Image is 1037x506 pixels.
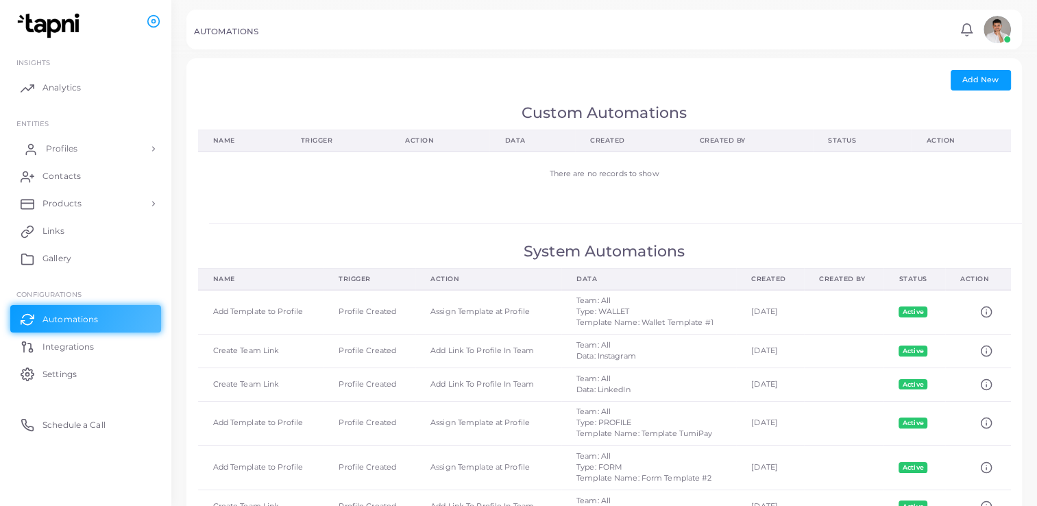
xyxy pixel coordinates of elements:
[819,274,868,284] div: Created By
[962,75,999,84] span: Add New
[12,13,88,38] img: logo
[42,197,82,210] span: Products
[736,446,804,490] td: [DATE]
[415,446,561,490] td: Assign Template at Profile
[926,136,995,145] div: Action
[10,162,161,190] a: Contacts
[984,16,1011,43] img: avatar
[10,74,161,101] a: Analytics
[324,368,415,401] td: Profile Created
[576,407,721,439] div: Team: All Type: PROFILE Template Name: Template TumiPay
[700,136,798,145] div: Created By
[42,82,81,94] span: Analytics
[899,274,930,284] div: Status
[736,290,804,335] td: [DATE]
[10,217,161,245] a: Links
[324,446,415,490] td: Profile Created
[16,290,82,298] span: Configurations
[576,340,721,362] div: Team: All Data: Instagram
[899,462,927,473] span: Active
[899,346,927,357] span: Active
[198,104,1011,122] h1: Custom Automations
[10,190,161,217] a: Products
[736,401,804,446] td: [DATE]
[590,136,669,145] div: Created
[10,360,161,387] a: Settings
[42,341,94,353] span: Integrations
[301,136,376,145] div: Trigger
[504,136,560,145] div: Data
[16,119,49,128] span: ENTITIES
[415,335,561,368] td: Add Link To Profile In Team
[979,16,1014,43] a: avatar
[828,136,896,145] div: Status
[751,274,789,284] div: Created
[899,379,927,390] span: Active
[324,401,415,446] td: Profile Created
[899,306,927,317] span: Active
[42,252,71,265] span: Gallery
[198,446,324,490] td: Add Template to Profile
[198,368,324,401] td: Create Team Link
[576,296,721,328] div: Team: All Type: WALLET Template Name: Wallet Template #1
[736,368,804,401] td: [DATE]
[951,70,1011,91] button: Add New
[10,305,161,333] a: Automations
[42,419,106,431] span: Schedule a Call
[10,245,161,272] a: Gallery
[198,243,1011,261] h1: System Automations
[198,290,324,335] td: Add Template to Profile
[10,135,161,162] a: Profiles
[46,143,77,155] span: Profiles
[899,418,927,429] span: Active
[576,274,721,284] div: Data
[42,225,64,237] span: Links
[339,274,400,284] div: Trigger
[415,368,561,401] td: Add Link To Profile In Team
[415,290,561,335] td: Assign Template at Profile
[415,401,561,446] td: Assign Template at Profile
[10,333,161,360] a: Integrations
[42,368,77,381] span: Settings
[405,136,474,145] div: Action
[198,335,324,368] td: Create Team Link
[324,335,415,368] td: Profile Created
[960,274,995,284] div: Action
[213,136,271,145] div: Name
[42,313,98,326] span: Automations
[430,274,546,284] div: Action
[10,411,161,438] a: Schedule a Call
[198,401,324,446] td: Add Template to Profile
[324,290,415,335] td: Profile Created
[213,169,996,180] div: There are no records to show
[576,374,721,396] div: Team: All Data: LinkedIn
[194,27,258,36] h5: AUTOMATIONS
[213,274,309,284] div: Name
[16,58,50,67] span: INSIGHTS
[736,335,804,368] td: [DATE]
[576,451,721,484] div: Team: All Type: FORM Template Name: Form Template #2
[42,170,81,182] span: Contacts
